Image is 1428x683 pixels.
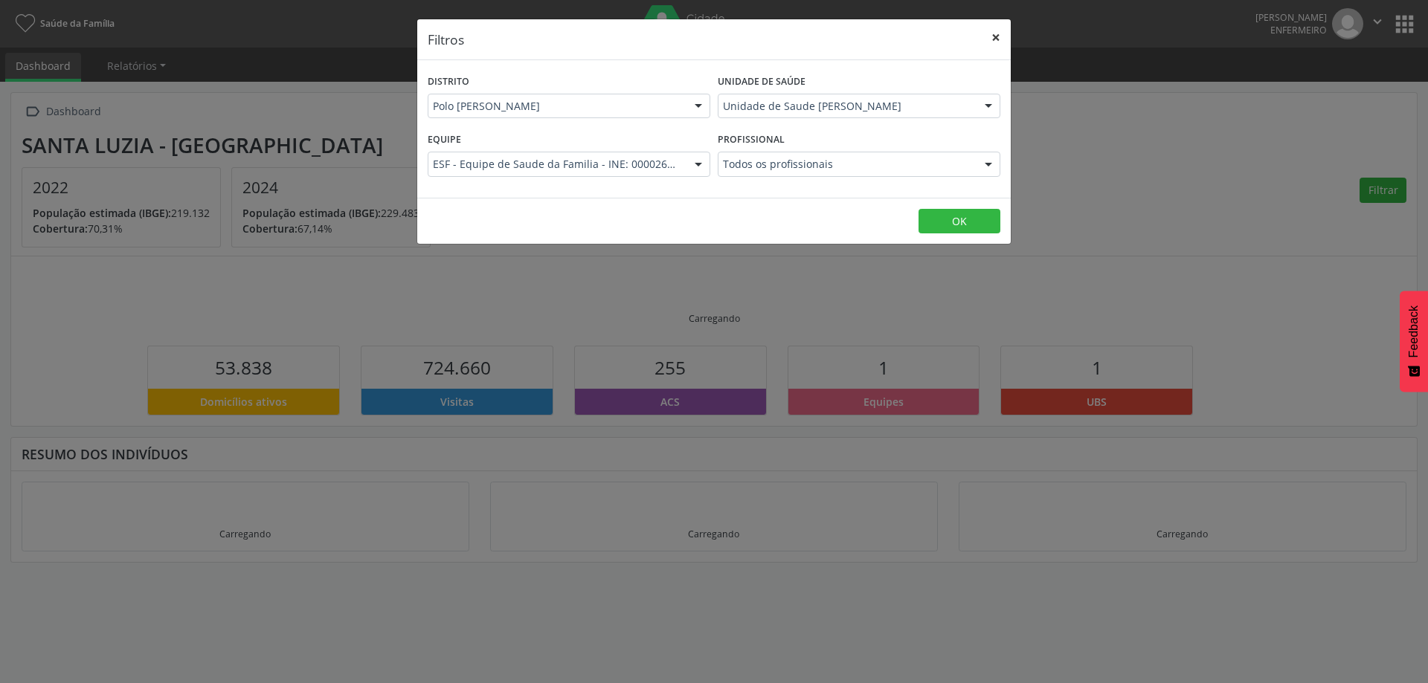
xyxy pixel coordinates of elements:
[1407,305,1421,357] span: Feedback
[428,71,469,94] label: Distrito
[433,157,680,172] span: ESF - Equipe de Saude da Familia - INE: 0000268216
[723,157,970,172] span: Todos os profissionais
[428,129,461,152] label: Equipe
[428,30,464,49] h5: Filtros
[718,129,785,152] label: Profissional
[981,19,1011,56] button: Close
[723,99,970,114] span: Unidade de Saude [PERSON_NAME]
[919,209,1000,234] button: OK
[433,99,680,114] span: Polo [PERSON_NAME]
[718,71,805,94] label: Unidade de saúde
[1400,291,1428,392] button: Feedback - Mostrar pesquisa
